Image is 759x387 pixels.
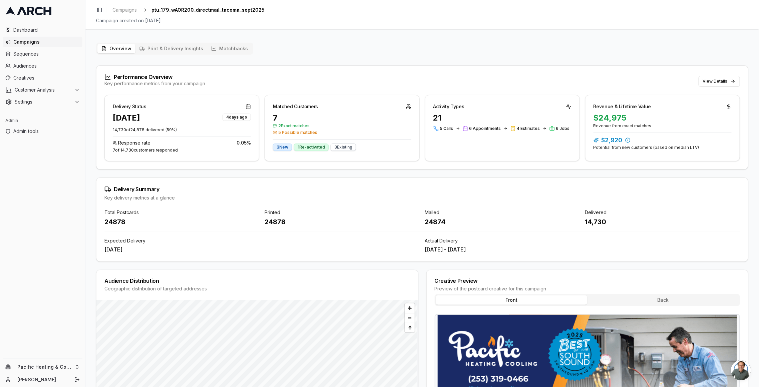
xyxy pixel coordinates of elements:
div: Mailed [425,209,580,216]
button: Log out [72,375,82,384]
div: 21 [433,113,572,123]
div: [DATE] [104,245,420,253]
div: 24874 [425,217,580,226]
button: Settings [3,97,82,107]
div: 3 Existing [331,144,356,151]
div: $24,975 [594,113,732,123]
a: Creatives [3,73,82,83]
div: 1 Re-activated [294,144,329,151]
div: Revenue from exact matches [594,123,732,129]
a: [PERSON_NAME] [17,376,67,383]
button: Zoom in [405,303,415,313]
a: Campaigns [110,5,139,15]
div: Activity Types [433,103,464,110]
span: Sequences [13,51,80,57]
a: Admin tools [3,126,82,137]
button: Back [587,295,739,305]
div: Preview of the postcard creative for this campaign [435,285,740,292]
div: Matched Customers [273,103,318,110]
button: Front [436,295,588,305]
div: Geographic distribution of targeted addresses [104,285,410,292]
div: 4 days ago [223,114,251,121]
nav: breadcrumb [110,5,265,15]
a: Sequences [3,49,82,59]
button: Customer Analysis [3,85,82,95]
a: Dashboard [3,25,82,35]
span: Audiences [13,63,80,69]
span: 2 Exact matches [273,123,411,129]
p: 14,730 of 24,878 delivered ( 59 %) [113,127,251,133]
div: 24878 [265,217,419,226]
div: Revenue & Lifetime Value [594,103,651,110]
span: Campaigns [112,7,137,13]
button: Overview [97,44,135,53]
span: 6 Appointments [469,126,501,131]
button: Matchbacks [207,44,252,53]
div: Printed [265,209,419,216]
div: Key delivery metrics at a glance [104,194,740,201]
div: Performance Overview [104,74,205,80]
span: Campaigns [13,39,80,45]
div: 24878 [104,217,259,226]
span: Settings [15,99,72,105]
div: Expected Delivery [104,237,420,244]
span: 6 Jobs [556,126,570,131]
div: Total Postcards [104,209,259,216]
span: 4 Estimates [517,126,540,131]
div: Creative Preview [435,278,740,283]
div: Audience Distribution [104,278,410,283]
span: Pacific Heating & Cooling [17,364,72,370]
div: Campaign created on [DATE] [96,17,748,24]
div: [DATE] [113,113,140,123]
div: [DATE] - [DATE] [425,245,740,253]
button: Reset bearing to north [405,323,415,332]
div: Delivery Summary [104,186,740,193]
span: Dashboard [13,27,80,33]
span: Zoom out [405,313,415,323]
div: Potential from new customers (based on median LTV) [594,145,732,150]
button: 4days ago [223,113,251,121]
div: 3 New [273,144,292,151]
span: 5 Calls [440,126,453,131]
a: Campaigns [3,37,82,47]
span: Creatives [13,75,80,81]
div: 7 of 14,730 customers responded [113,148,251,153]
div: Open chat [731,360,751,380]
span: Response rate [118,140,150,146]
button: Pacific Heating & Cooling [3,362,82,372]
div: Delivered [585,209,740,216]
span: 0.05 % [237,140,251,146]
span: Admin tools [13,128,80,135]
div: 7 [273,113,411,123]
button: Print & Delivery Insights [135,44,207,53]
div: Admin [3,115,82,126]
span: ptu_179_wAOR200_directmail_tacoma_sept2025 [151,7,265,13]
div: Actual Delivery [425,237,740,244]
div: Delivery Status [113,103,146,110]
button: View Details [699,76,740,87]
span: Customer Analysis [15,87,72,93]
a: Audiences [3,61,82,71]
span: Reset bearing to north [404,324,415,332]
span: 5 Possible matches [273,130,411,135]
div: $2,920 [594,136,732,145]
div: Key performance metrics from your campaign [104,80,205,87]
div: 14,730 [585,217,740,226]
button: Zoom out [405,313,415,323]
